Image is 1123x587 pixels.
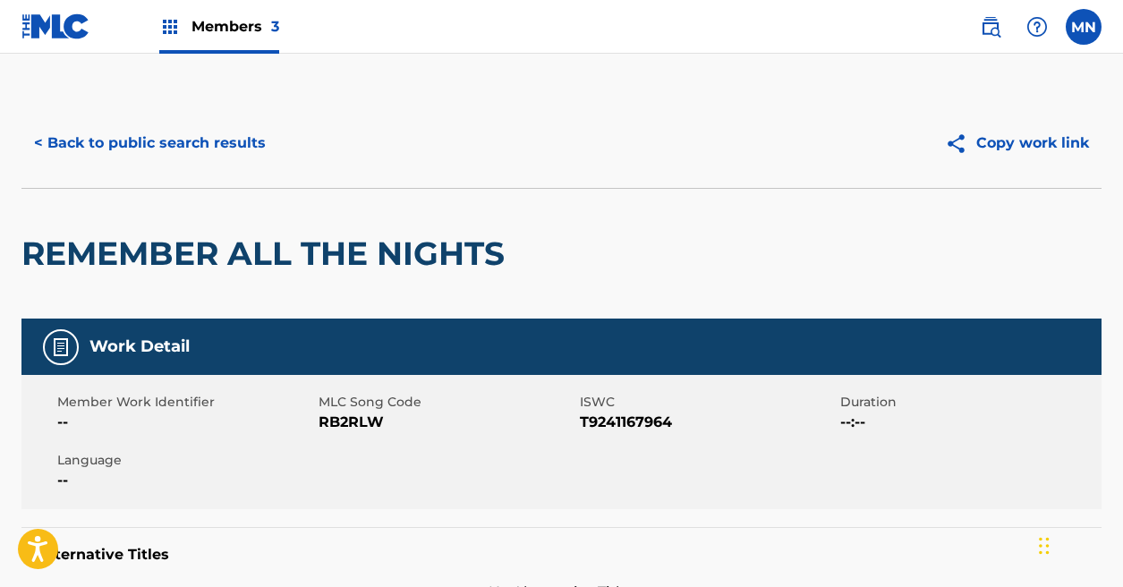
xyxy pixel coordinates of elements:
span: Members [191,16,279,37]
span: -- [57,470,314,491]
img: help [1026,16,1048,38]
div: Help [1019,9,1055,45]
img: Copy work link [945,132,976,155]
span: Language [57,451,314,470]
img: Work Detail [50,336,72,358]
span: MLC Song Code [319,393,575,412]
button: < Back to public search results [21,121,278,166]
a: Public Search [973,9,1008,45]
img: Top Rightsholders [159,16,181,38]
button: Copy work link [932,121,1102,166]
img: MLC Logo [21,13,90,39]
iframe: Chat Widget [1034,501,1123,587]
span: --:-- [840,412,1097,433]
iframe: Resource Center [1073,351,1123,498]
span: ISWC [580,393,837,412]
h5: Alternative Titles [39,546,1084,564]
span: -- [57,412,314,433]
div: Drag [1039,519,1050,573]
h2: REMEMBER ALL THE NIGHTS [21,234,514,274]
h5: Work Detail [89,336,190,357]
span: 3 [271,18,279,35]
span: T9241167964 [580,412,837,433]
img: search [980,16,1001,38]
div: User Menu [1066,9,1102,45]
span: Member Work Identifier [57,393,314,412]
span: Duration [840,393,1097,412]
span: RB2RLW [319,412,575,433]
